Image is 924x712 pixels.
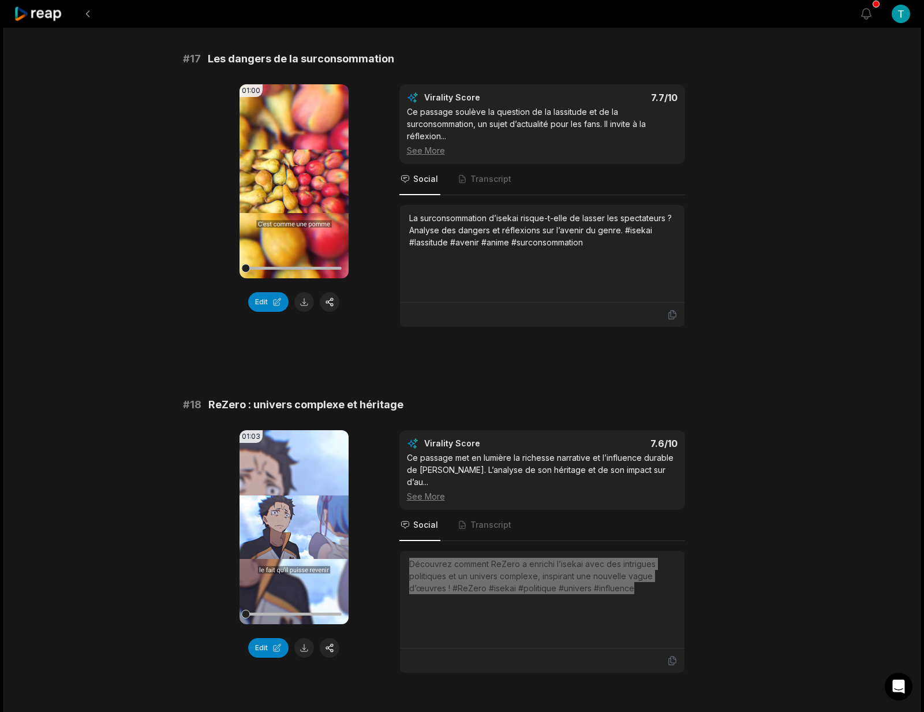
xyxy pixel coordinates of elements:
span: # 17 [183,51,201,67]
nav: Tabs [399,164,685,195]
div: Découvrez comment ReZero a enrichi l’isekai avec des intrigues politiques et un univers complexe,... [409,558,675,594]
span: Transcript [470,173,511,185]
div: Virality Score [424,92,548,103]
div: See More [407,144,678,156]
div: See More [407,490,678,502]
div: Ce passage soulève la question de la lassitude et de la surconsommation, un sujet d’actualité pou... [407,106,678,156]
div: Ce passage met en lumière la richesse narrative et l’influence durable de [PERSON_NAME]. L’analys... [407,452,678,502]
span: Social [413,519,438,531]
button: Edit [248,638,289,658]
span: ReZero : univers complexe et héritage [208,397,403,413]
span: Transcript [470,519,511,531]
nav: Tabs [399,510,685,541]
div: 7.6 /10 [553,438,678,449]
video: Your browser does not support mp4 format. [240,430,349,624]
button: Edit [248,292,289,312]
div: Virality Score [424,438,548,449]
span: Social [413,173,438,185]
div: 7.7 /10 [553,92,678,103]
span: Les dangers de la surconsommation [208,51,394,67]
div: La surconsommation d’isekai risque-t-elle de lasser les spectateurs ? Analyse des dangers et réfl... [409,212,675,248]
video: Your browser does not support mp4 format. [240,84,349,278]
div: Open Intercom Messenger [885,673,912,700]
span: # 18 [183,397,201,413]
